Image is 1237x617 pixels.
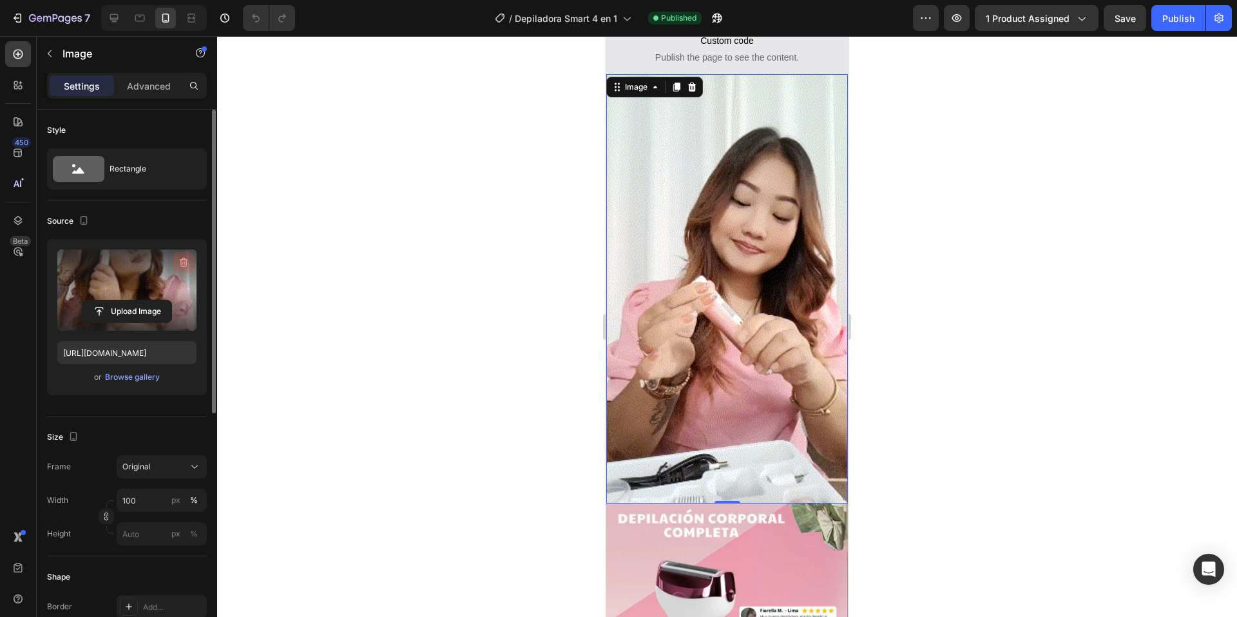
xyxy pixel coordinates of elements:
input: https://example.com/image.jpg [57,341,197,364]
label: Height [47,528,71,540]
span: or [94,369,102,385]
button: 7 [5,5,96,31]
button: px [186,493,202,508]
label: Frame [47,461,71,473]
button: Original [117,455,207,478]
div: Rectangle [110,154,188,184]
div: Shape [47,571,70,583]
button: Upload Image [82,300,172,323]
div: px [171,528,180,540]
span: Save [1115,13,1136,24]
div: Publish [1162,12,1194,25]
span: Published [661,12,696,24]
button: Browse gallery [104,371,160,384]
div: Beta [10,236,31,246]
p: 7 [84,10,90,26]
div: Size [47,429,81,446]
div: Border [47,601,72,612]
p: Settings [64,79,100,93]
button: px [186,526,202,542]
div: % [190,495,198,506]
button: Publish [1151,5,1205,31]
div: px [171,495,180,506]
span: / [509,12,512,25]
span: 1 product assigned [986,12,1069,25]
input: px% [117,489,207,512]
p: Advanced [127,79,171,93]
span: Depiladora Smart 4 en 1 [515,12,617,25]
div: Source [47,213,91,230]
button: Save [1104,5,1146,31]
div: Add... [143,602,204,613]
div: % [190,528,198,540]
div: Open Intercom Messenger [1193,554,1224,585]
button: % [168,493,184,508]
div: 450 [12,137,31,148]
div: Browse gallery [105,371,160,383]
button: % [168,526,184,542]
button: 1 product assigned [975,5,1098,31]
p: Image [62,46,172,61]
input: px% [117,522,207,545]
iframe: Design area [606,36,848,617]
div: Style [47,124,66,136]
span: Original [122,461,151,473]
label: Width [47,495,68,506]
div: Undo/Redo [243,5,295,31]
